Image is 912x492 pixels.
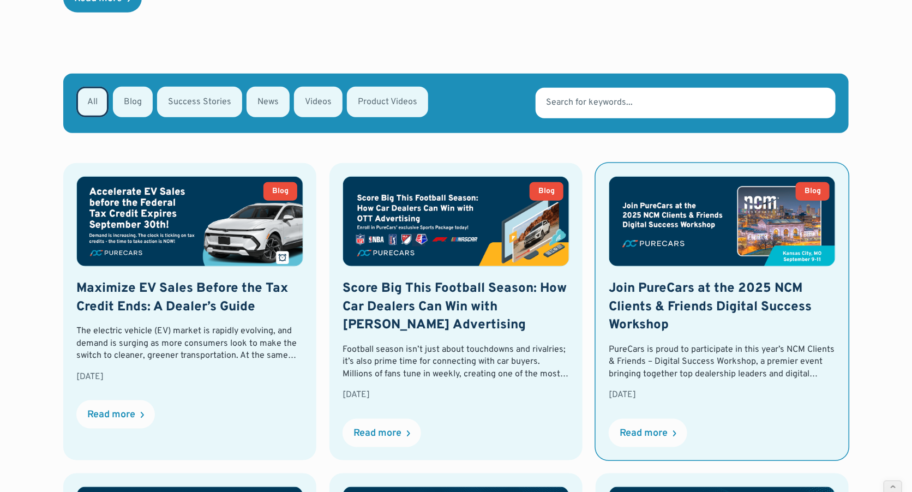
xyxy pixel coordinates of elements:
a: BlogScore Big This Football Season: How Car Dealers Can Win with [PERSON_NAME] AdvertisingFootbal... [329,163,583,460]
div: [DATE] [343,389,569,401]
div: Blog [538,188,555,195]
div: Blog [272,188,289,195]
div: PureCars is proud to participate in this year’s NCM Clients & Friends – Digital Success Workshop,... [609,344,836,380]
div: Read more [353,429,401,439]
div: Football season isn’t just about touchdowns and rivalries; it’s also prime time for connecting wi... [343,344,569,380]
h2: Join PureCars at the 2025 NCM Clients & Friends Digital Success Workshop [609,280,836,335]
h2: Maximize EV Sales Before the Tax Credit Ends: A Dealer’s Guide [76,280,303,316]
h2: Score Big This Football Season: How Car Dealers Can Win with [PERSON_NAME] Advertising [343,280,569,335]
a: BlogMaximize EV Sales Before the Tax Credit Ends: A Dealer’s GuideThe electric vehicle (EV) marke... [63,163,316,460]
input: Search for keywords... [536,88,836,118]
div: Read more [87,410,135,420]
div: [DATE] [609,389,836,401]
div: Read more [620,429,668,439]
a: BlogJoin PureCars at the 2025 NCM Clients & Friends Digital Success WorkshopPureCars is proud to ... [596,163,849,460]
div: Blog [805,188,821,195]
form: Email Form [63,74,849,133]
div: The electric vehicle (EV) market is rapidly evolving, and demand is surging as more consumers loo... [76,325,303,362]
div: [DATE] [76,371,303,383]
